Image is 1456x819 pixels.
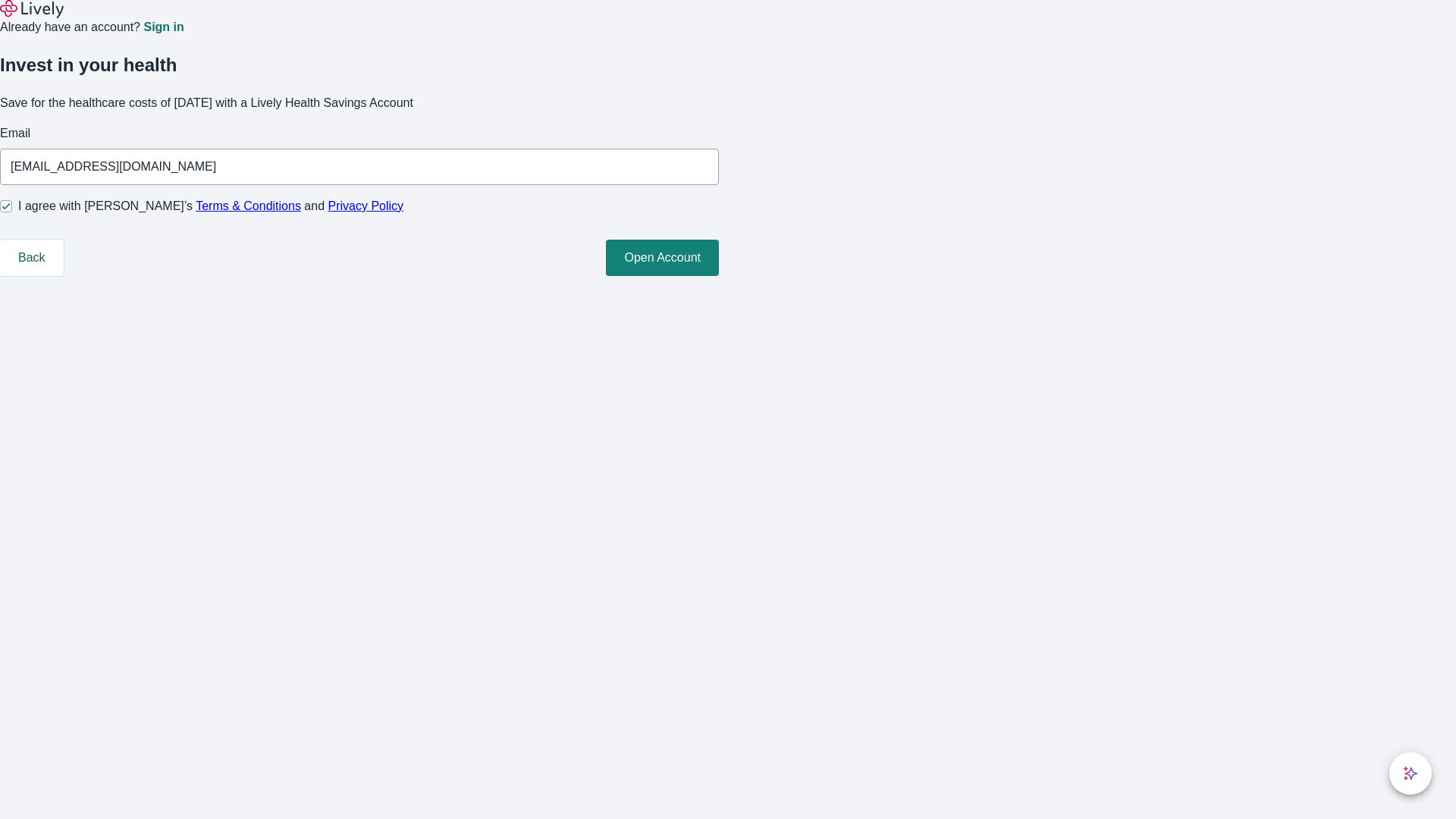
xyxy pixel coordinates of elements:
a: Terms & Conditions [196,199,301,212]
a: Privacy Policy [328,199,404,212]
span: I agree with [PERSON_NAME]’s and [18,197,403,215]
svg: Lively AI Assistant [1403,766,1418,781]
button: chat [1389,752,1432,795]
button: Open Account [606,240,719,276]
a: Sign in [143,21,184,33]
